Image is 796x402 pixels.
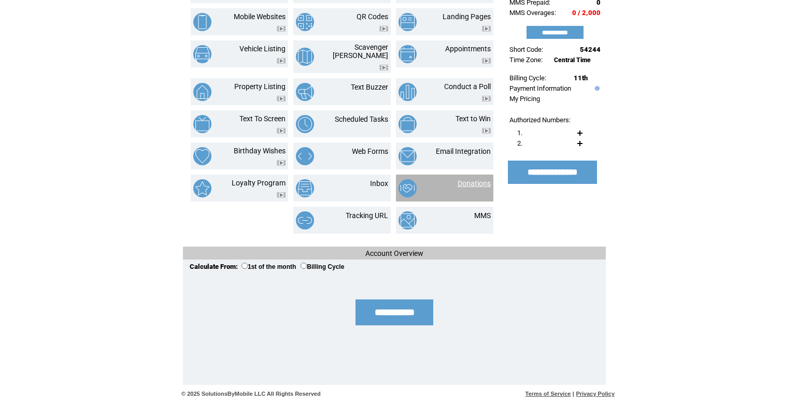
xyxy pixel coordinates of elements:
a: Property Listing [234,82,286,91]
img: video.png [482,96,491,102]
span: Central Time [554,56,591,64]
span: Time Zone: [509,56,543,64]
span: © 2025 SolutionsByMobile LLC All Rights Reserved [181,391,321,397]
img: video.png [277,96,286,102]
img: mms.png [399,211,417,229]
a: Vehicle Listing [239,45,286,53]
img: property-listing.png [193,83,211,101]
a: Conduct a Poll [444,82,491,91]
a: Terms of Service [525,391,571,397]
img: help.gif [592,86,600,91]
img: text-to-screen.png [193,115,211,133]
img: scheduled-tasks.png [296,115,314,133]
a: Scavenger [PERSON_NAME] [333,43,388,60]
img: inbox.png [296,179,314,197]
a: Text to Win [456,114,491,123]
a: Appointments [445,45,491,53]
img: donations.png [399,179,417,197]
span: 54244 [580,46,601,53]
a: Text Buzzer [351,83,388,91]
a: Donations [458,179,491,188]
input: Billing Cycle [301,263,307,269]
label: Billing Cycle [301,263,344,270]
span: 2. [517,139,522,147]
img: birthday-wishes.png [193,147,211,165]
label: 1st of the month [241,263,296,270]
img: text-to-win.png [399,115,417,133]
img: tracking-url.png [296,211,314,229]
a: Scheduled Tasks [335,115,388,123]
img: conduct-a-poll.png [399,83,417,101]
img: video.png [277,128,286,134]
a: Privacy Policy [576,391,615,397]
a: Loyalty Program [232,179,286,187]
input: 1st of the month [241,263,248,269]
img: vehicle-listing.png [193,45,211,63]
a: MMS [474,211,491,220]
img: qr-codes.png [296,13,314,31]
img: email-integration.png [399,147,417,165]
img: mobile-websites.png [193,13,211,31]
a: Birthday Wishes [234,147,286,155]
img: appointments.png [399,45,417,63]
img: loyalty-program.png [193,179,211,197]
img: video.png [277,26,286,32]
span: Calculate From: [190,263,238,270]
a: Mobile Websites [234,12,286,21]
img: video.png [277,160,286,166]
a: Tracking URL [346,211,388,220]
span: | [573,391,574,397]
a: Landing Pages [443,12,491,21]
a: Payment Information [509,84,571,92]
span: 11th [574,74,588,82]
img: web-forms.png [296,147,314,165]
span: 0 / 2,000 [572,9,601,17]
img: video.png [482,58,491,64]
img: video.png [379,26,388,32]
span: Billing Cycle: [509,74,546,82]
img: scavenger-hunt.png [296,48,314,66]
img: video.png [482,128,491,134]
span: Authorized Numbers: [509,116,571,124]
a: QR Codes [357,12,388,21]
a: Email Integration [436,147,491,155]
img: landing-pages.png [399,13,417,31]
a: My Pricing [509,95,540,103]
img: video.png [379,65,388,70]
img: video.png [482,26,491,32]
span: Account Overview [365,249,423,257]
span: MMS Overages: [509,9,556,17]
a: Web Forms [352,147,388,155]
a: Inbox [370,179,388,188]
img: video.png [277,58,286,64]
img: text-buzzer.png [296,83,314,101]
span: Short Code: [509,46,543,53]
img: video.png [277,192,286,198]
a: Text To Screen [239,114,286,123]
span: 1. [517,129,522,137]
